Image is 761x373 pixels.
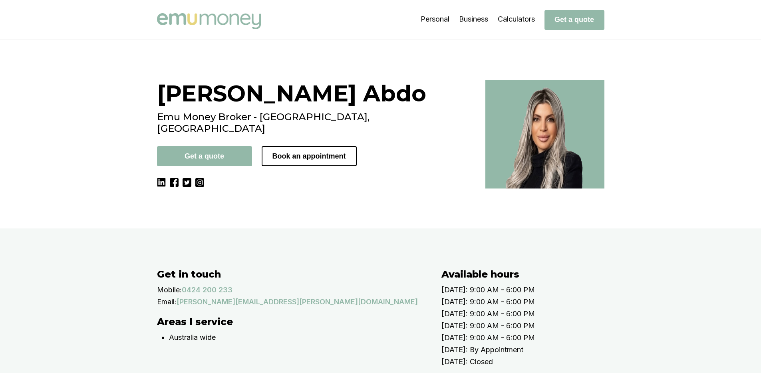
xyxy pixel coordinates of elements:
h2: Areas I service [157,316,425,327]
a: [PERSON_NAME][EMAIL_ADDRESS][PERSON_NAME][DOMAIN_NAME] [177,296,418,308]
img: Emu Money logo [157,13,261,29]
img: Facebook [170,178,179,187]
p: [DATE]: 9:00 AM - 6:00 PM [441,320,620,332]
img: Twitter [183,178,191,187]
p: Australia wide [169,331,425,343]
p: Email: [157,296,177,308]
button: Book an appointment [262,146,357,166]
p: [DATE]: 9:00 AM - 6:00 PM [441,308,620,320]
a: Get a quote [544,15,604,24]
p: [DATE]: 9:00 AM - 6:00 PM [441,332,620,344]
p: [DATE]: Closed [441,356,620,368]
p: Mobile: [157,284,182,296]
h2: Get in touch [157,268,425,280]
p: [DATE]: By Appointment [441,344,620,356]
button: Get a quote [544,10,604,30]
h2: Available hours [441,268,620,280]
p: [DATE]: 9:00 AM - 6:00 PM [441,284,620,296]
img: LinkedIn [157,178,166,187]
img: Instagram [195,178,204,187]
p: [DATE]: 9:00 AM - 6:00 PM [441,296,620,308]
h1: [PERSON_NAME] Abdo [157,80,476,107]
img: Best broker in Glenmore Park, NSW - Evette Abdo [485,80,604,188]
a: 0424 200 233 [182,284,232,296]
h2: Emu Money Broker - [GEOGRAPHIC_DATA], [GEOGRAPHIC_DATA] [157,111,476,134]
button: Get a quote [157,146,252,166]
